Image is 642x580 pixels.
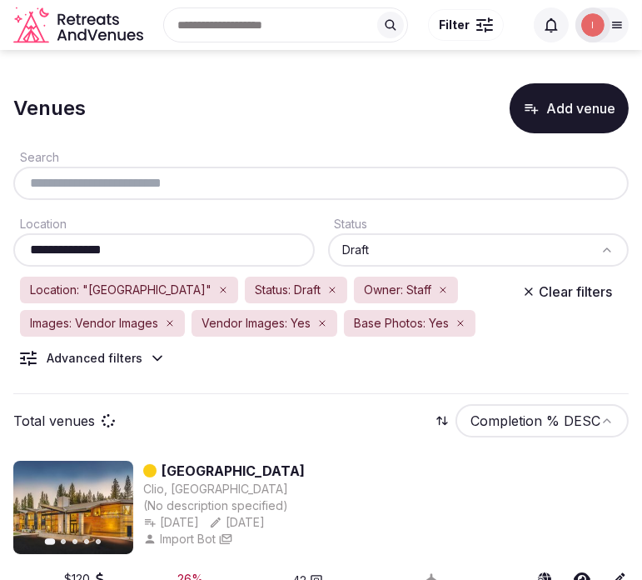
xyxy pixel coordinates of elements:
[143,481,288,497] button: Clio, [GEOGRAPHIC_DATA]
[143,531,216,547] button: Import Bot
[143,514,199,531] button: [DATE]
[162,461,305,481] a: [GEOGRAPHIC_DATA]
[13,461,133,554] img: Featured image for Nakoma Golf Resort
[30,315,158,332] span: Images: Vendor Images
[512,277,622,307] button: Clear filters
[13,150,59,164] label: Search
[30,282,212,298] span: Location: "[GEOGRAPHIC_DATA]"
[428,9,504,41] button: Filter
[202,315,311,332] span: Vendor Images: Yes
[328,217,368,231] label: Status
[13,7,147,44] a: Visit the homepage
[47,350,142,367] div: Advanced filters
[364,282,431,298] span: Owner: Staff
[160,531,216,547] span: Import Bot
[209,514,265,531] button: [DATE]
[61,539,66,544] button: Go to slide 2
[72,539,77,544] button: Go to slide 3
[13,7,147,44] svg: Retreats and Venues company logo
[13,217,67,231] label: Location
[96,539,101,544] button: Go to slide 5
[255,282,321,298] span: Status: Draft
[45,538,56,545] button: Go to slide 1
[439,17,470,33] span: Filter
[13,412,95,430] p: Total venues
[13,94,86,122] h1: Venues
[510,83,629,133] button: Add venue
[581,13,605,37] img: Irene Gonzales
[143,497,305,514] div: (No description specified)
[84,539,89,544] button: Go to slide 4
[354,315,449,332] span: Base Photos: Yes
